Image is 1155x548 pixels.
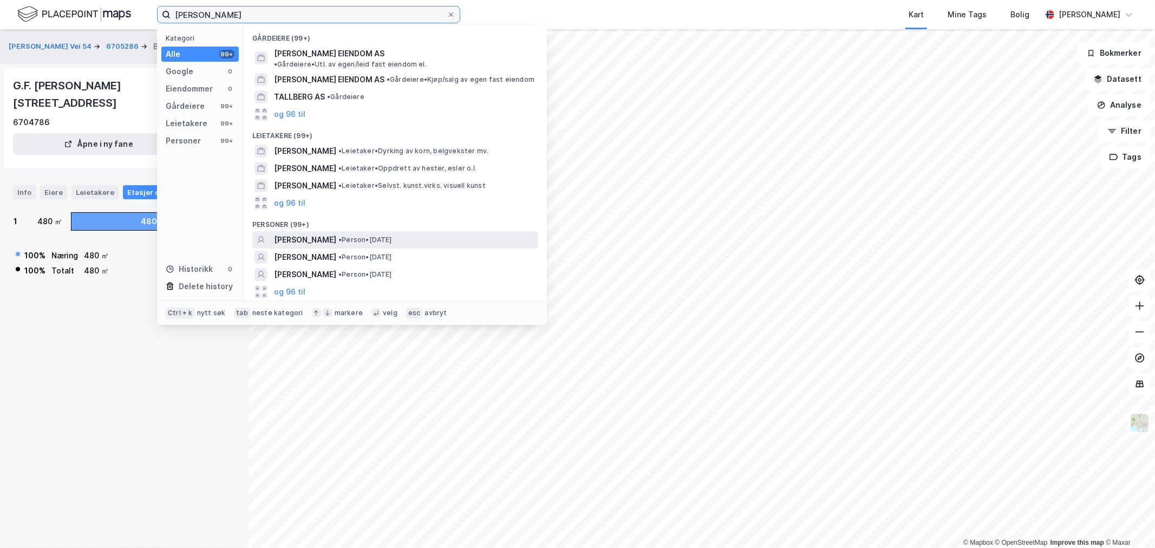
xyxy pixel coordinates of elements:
[1059,8,1120,21] div: [PERSON_NAME]
[338,181,342,190] span: •
[1101,496,1155,548] div: Kontrollprogram for chat
[166,134,201,147] div: Personer
[24,264,45,277] div: 100 %
[40,185,67,199] div: Eiere
[338,253,342,261] span: •
[166,48,180,61] div: Alle
[274,47,384,60] span: [PERSON_NAME] EIENDOM AS
[153,40,183,53] div: Bygning
[219,136,234,145] div: 99+
[71,185,119,199] div: Leietakere
[244,25,547,45] div: Gårdeiere (99+)
[219,102,234,110] div: 99+
[13,77,219,112] div: G.F. [PERSON_NAME][STREET_ADDRESS]
[1130,413,1150,433] img: Z
[274,179,336,192] span: [PERSON_NAME]
[274,162,336,175] span: [PERSON_NAME]
[338,236,342,244] span: •
[387,75,390,83] span: •
[948,8,987,21] div: Mine Tags
[171,6,447,23] input: Søk på adresse, matrikkel, gårdeiere, leietakere eller personer
[244,212,547,231] div: Personer (99+)
[1100,146,1151,168] button: Tags
[166,117,207,130] div: Leietakere
[963,539,993,546] a: Mapbox
[127,187,194,197] div: Etasjer og enheter
[274,268,336,281] span: [PERSON_NAME]
[13,133,184,155] button: Åpne i ny fane
[14,215,17,228] div: 1
[166,308,195,318] div: Ctrl + k
[179,280,233,293] div: Delete history
[338,270,392,279] span: Person • [DATE]
[84,249,109,262] div: 480 ㎡
[327,93,364,101] span: Gårdeiere
[24,249,45,262] div: 100 %
[338,164,342,172] span: •
[327,93,330,101] span: •
[17,5,131,24] img: logo.f888ab2527a4732fd821a326f86c7f29.svg
[274,285,305,298] button: og 96 til
[244,123,547,142] div: Leietakere (99+)
[226,265,234,273] div: 0
[995,539,1048,546] a: OpenStreetMap
[1078,42,1151,64] button: Bokmerker
[9,41,94,52] button: [PERSON_NAME] Vei 54
[909,8,924,21] div: Kart
[1050,539,1104,546] a: Improve this map
[274,108,305,121] button: og 96 til
[166,100,205,113] div: Gårdeiere
[274,233,336,246] span: [PERSON_NAME]
[226,67,234,76] div: 0
[166,34,239,42] div: Kategori
[1099,120,1151,142] button: Filter
[274,73,384,86] span: [PERSON_NAME] EIENDOM AS
[338,236,392,244] span: Person • [DATE]
[1010,8,1029,21] div: Bolig
[106,41,141,52] button: 6705286
[338,181,486,190] span: Leietaker • Selvst. kunst.virks. visuell kunst
[425,309,447,317] div: avbryt
[387,75,534,84] span: Gårdeiere • Kjøp/salg av egen fast eiendom
[406,308,423,318] div: esc
[166,65,193,78] div: Google
[1088,94,1151,116] button: Analyse
[338,147,489,155] span: Leietaker • Dyrking av korn, belgvekster mv.
[274,60,427,69] span: Gårdeiere • Utl. av egen/leid fast eiendom el.
[338,253,392,262] span: Person • [DATE]
[219,50,234,58] div: 99+
[51,264,78,277] div: Totalt
[234,308,250,318] div: tab
[141,215,166,228] div: 480 ㎡
[84,264,109,277] div: 480 ㎡
[338,270,342,278] span: •
[13,116,50,129] div: 6704786
[226,84,234,93] div: 0
[166,263,213,276] div: Historikk
[383,309,397,317] div: velg
[13,185,36,199] div: Info
[274,197,305,210] button: og 96 til
[338,147,342,155] span: •
[1085,68,1151,90] button: Datasett
[252,309,303,317] div: neste kategori
[274,60,277,68] span: •
[51,249,78,262] div: Næring
[274,145,336,158] span: [PERSON_NAME]
[219,119,234,128] div: 99+
[274,251,336,264] span: [PERSON_NAME]
[37,215,62,228] div: 480 ㎡
[1101,496,1155,548] iframe: Chat Widget
[338,164,477,173] span: Leietaker • Oppdrett av hester, esler o.l.
[166,82,213,95] div: Eiendommer
[335,309,363,317] div: markere
[197,309,226,317] div: nytt søk
[274,90,325,103] span: TALLBERG AS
